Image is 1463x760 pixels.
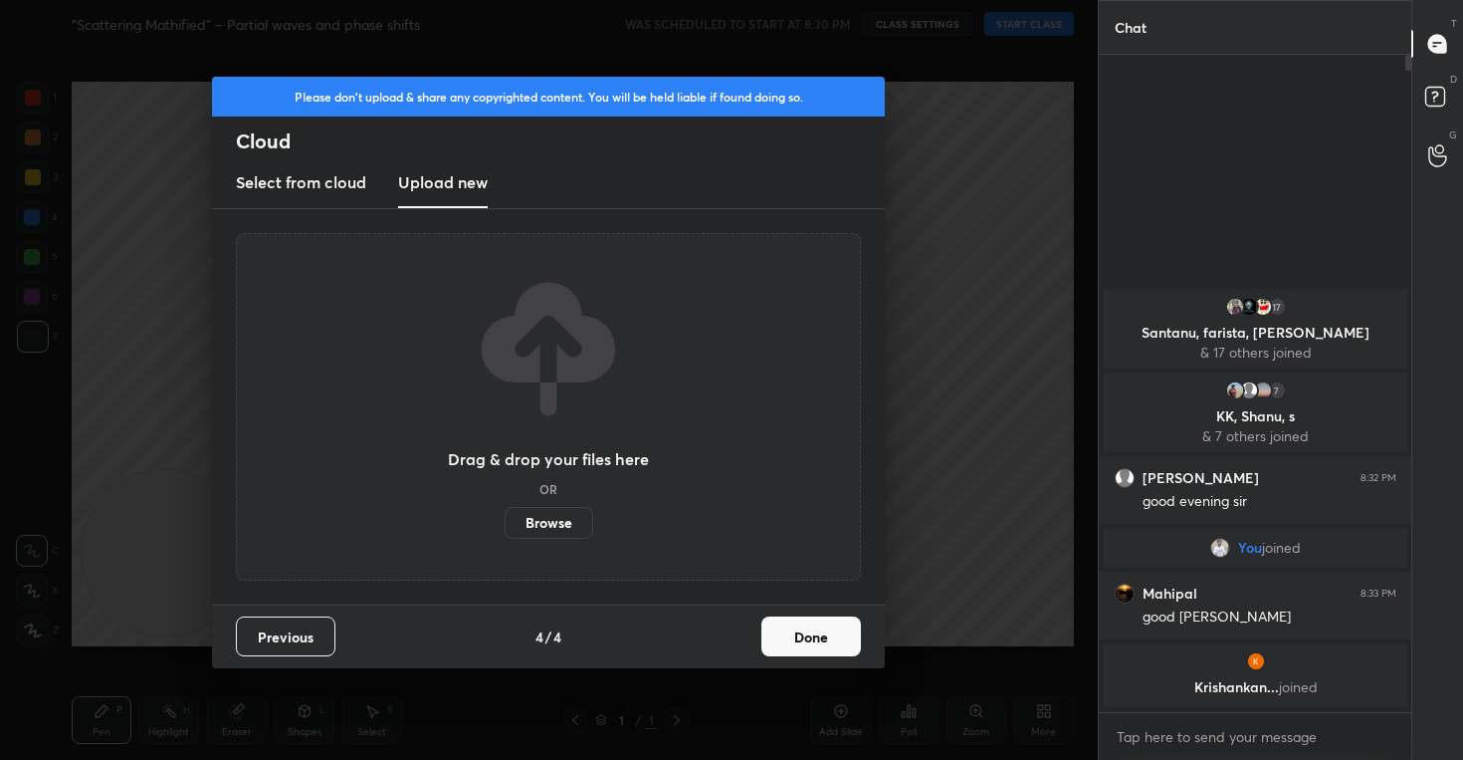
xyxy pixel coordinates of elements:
[1238,380,1258,400] img: default.png
[1224,380,1244,400] img: 64a6badf07944a878970adba4912fb36.jpg
[1262,540,1301,556] span: joined
[1143,585,1197,603] h6: Mahipal
[1451,16,1457,31] p: T
[1143,608,1396,628] div: good [PERSON_NAME]
[1115,468,1135,488] img: default.png
[1450,72,1457,87] p: D
[1238,297,1258,317] img: 3
[1266,380,1286,400] div: 7
[545,627,551,647] h4: /
[761,617,861,656] button: Done
[236,170,366,194] h3: Select from cloud
[1115,584,1135,604] img: f0d4e8a9999e435aac04867c58e919a7.jpg
[1099,285,1412,712] div: grid
[1116,428,1395,444] p: & 7 others joined
[1210,538,1230,558] img: 5fec7a98e4a9477db02da60e09992c81.jpg
[1360,588,1396,600] div: 8:33 PM
[1116,325,1395,341] p: Santanu, farista, [PERSON_NAME]
[1449,127,1457,142] p: G
[1099,1,1162,54] p: Chat
[1245,651,1265,671] img: ec989d111ff3493e8a48a3b87c623140.29740249_3
[535,627,543,647] h4: 4
[1224,297,1244,317] img: 189e81f3ad9640e58d0778bdb48dc7b8.jpg
[1116,679,1395,695] p: Krishankan...
[448,451,649,467] h3: Drag & drop your files here
[1143,469,1259,487] h6: [PERSON_NAME]
[1278,677,1317,696] span: joined
[539,483,557,495] h5: OR
[1360,472,1396,484] div: 8:32 PM
[553,627,561,647] h4: 4
[398,170,488,194] h3: Upload new
[236,128,885,154] h2: Cloud
[236,617,335,656] button: Previous
[1143,492,1396,512] div: good evening sir
[1252,380,1272,400] img: f8adacc3ded548218de6d171bd426cd0.jpg
[1116,408,1395,424] p: KK, Shanu, s
[1266,297,1286,317] div: 17
[1238,540,1262,556] span: You
[1252,297,1272,317] img: f267efbb575f406c81e0b7878e6d3f8e.jpg
[212,77,885,117] div: Please don't upload & share any copyrighted content. You will be held liable if found doing so.
[1116,345,1395,361] p: & 17 others joined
